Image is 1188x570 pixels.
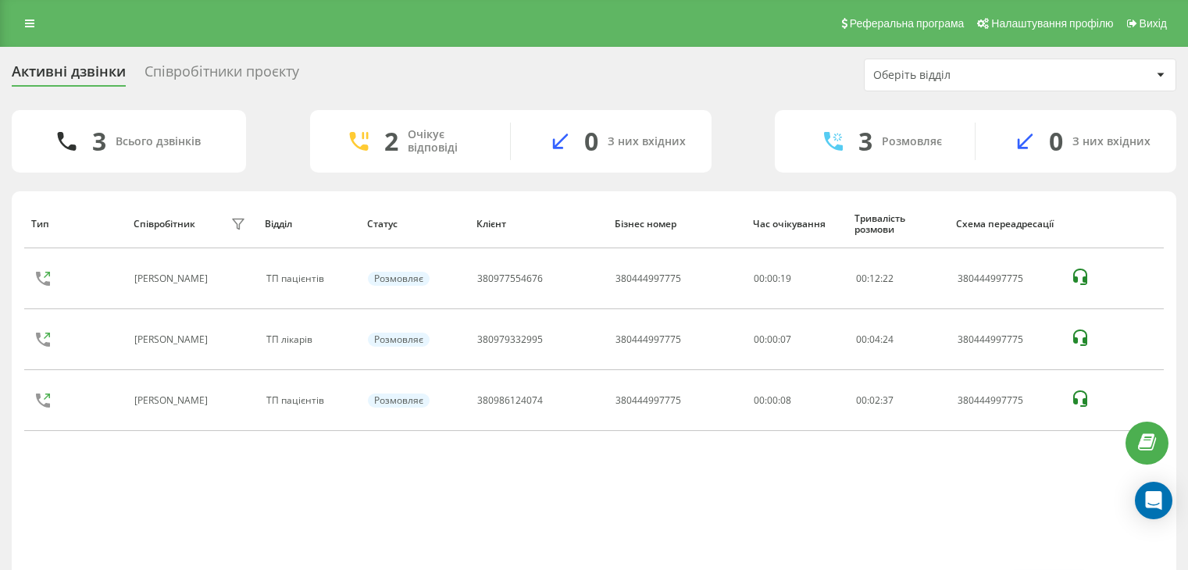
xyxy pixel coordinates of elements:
div: Клієнт [476,219,600,230]
div: Співробітник [134,219,195,230]
div: Статус [367,219,462,230]
div: 0 [1049,126,1063,156]
span: 00 [856,333,867,346]
div: Розмовляє [368,333,430,347]
span: 00 [856,272,867,285]
div: [PERSON_NAME] [134,334,212,345]
span: 24 [883,333,894,346]
div: ТП лікарів [266,334,351,345]
div: Розмовляє [368,394,430,408]
div: 380444997775 [958,334,1054,345]
div: 380444997775 [958,273,1054,284]
div: Відділ [265,219,351,230]
div: [PERSON_NAME] [134,395,212,406]
div: 00:00:19 [754,273,838,284]
div: 380444997775 [615,334,681,345]
div: Активні дзвінки [12,63,126,87]
div: 3 [858,126,872,156]
div: З них вхідних [1072,135,1151,148]
span: 12 [869,272,880,285]
div: Open Intercom Messenger [1135,482,1172,519]
div: 380986124074 [477,395,543,406]
span: 02 [869,394,880,407]
div: Всього дзвінків [116,135,201,148]
div: 3 [92,126,106,156]
span: 37 [883,394,894,407]
div: Схема переадресації [956,219,1054,230]
div: 00:00:08 [754,395,838,406]
div: 380444997775 [958,395,1054,406]
div: Бізнес номер [615,219,738,230]
div: 2 [384,126,398,156]
div: ТП пацієнтів [266,395,351,406]
div: ТП пацієнтів [266,273,351,284]
div: : : [856,334,894,345]
div: : : [856,273,894,284]
div: 380444997775 [615,273,681,284]
div: : : [856,395,894,406]
div: Очікує відповіді [408,128,487,155]
div: Тривалість розмови [854,213,941,236]
div: Розмовляє [882,135,942,148]
span: 22 [883,272,894,285]
span: Реферальна програма [850,17,965,30]
div: З них вхідних [608,135,686,148]
span: 04 [869,333,880,346]
div: 0 [584,126,598,156]
div: [PERSON_NAME] [134,273,212,284]
div: Співробітники проєкту [144,63,299,87]
div: Час очікування [753,219,840,230]
span: 00 [856,394,867,407]
div: 00:00:07 [754,334,838,345]
div: 380444997775 [615,395,681,406]
div: 380977554676 [477,273,543,284]
div: Оберіть відділ [873,69,1060,82]
span: Налаштування профілю [991,17,1113,30]
div: Тип [31,219,118,230]
span: Вихід [1140,17,1167,30]
div: Розмовляє [368,272,430,286]
div: 380979332995 [477,334,543,345]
